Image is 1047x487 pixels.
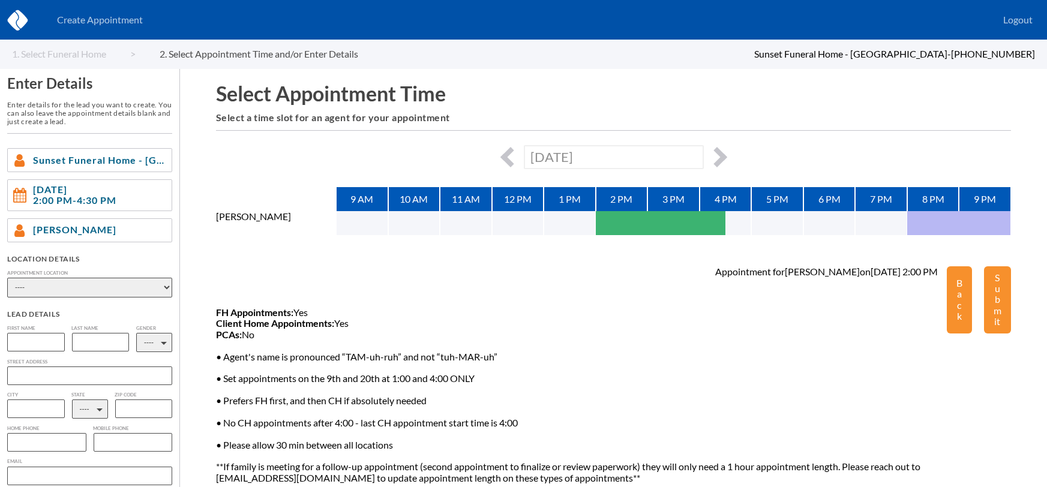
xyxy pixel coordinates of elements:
[94,426,173,431] label: Mobile Phone
[7,75,172,92] h3: Enter Details
[907,187,959,211] div: 8 PM
[216,306,293,318] b: FH Appointments:
[115,392,173,398] label: Zip Code
[803,187,856,211] div: 6 PM
[440,187,492,211] div: 11 AM
[216,329,242,340] b: PCAs:
[12,49,136,59] a: 1. Select Funeral Home
[7,392,65,398] label: City
[855,187,907,211] div: 7 PM
[984,266,1011,333] button: Submit
[72,326,130,331] label: Last Name
[947,266,972,333] button: Back
[754,48,951,59] span: Sunset Funeral Home - [GEOGRAPHIC_DATA] -
[544,187,596,211] div: 1 PM
[7,359,172,365] label: Street Address
[216,317,334,329] b: Client Home Appointments:
[72,392,108,398] label: State
[33,155,167,166] span: Sunset Funeral Home - [GEOGRAPHIC_DATA]
[33,224,116,235] span: [PERSON_NAME]
[7,426,86,431] label: Home Phone
[388,187,440,211] div: 10 AM
[751,187,803,211] div: 5 PM
[216,211,336,236] div: [PERSON_NAME]
[951,48,1035,59] span: [PHONE_NUMBER]
[33,184,116,206] span: [DATE] 2:00 PM - 4:30 PM
[596,187,648,211] div: 2 PM
[7,459,172,464] label: Email
[7,101,172,125] h6: Enter details for the lead you want to create. You can also leave the appointment details blank a...
[7,326,65,331] label: First Name
[336,187,388,211] div: 9 AM
[7,309,172,318] div: Lead Details
[136,326,172,331] label: Gender
[7,254,172,263] div: Location Details
[647,187,700,211] div: 3 PM
[160,49,382,59] a: 2. Select Appointment Time and/or Enter Details
[492,187,544,211] div: 12 PM
[715,266,938,277] div: Appointment for [PERSON_NAME] on [DATE] 2:00 PM
[216,82,1011,105] h1: Select Appointment Time
[216,112,1011,123] h6: Select a time slot for an agent for your appointment
[959,187,1011,211] div: 9 PM
[216,307,947,483] span: Yes Yes No • Agent's name is pronounced “TAM-uh-ruh” and not “tuh-MAR-uh” • Set appointments on t...
[700,187,752,211] div: 4 PM
[7,270,172,276] label: Appointment Location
